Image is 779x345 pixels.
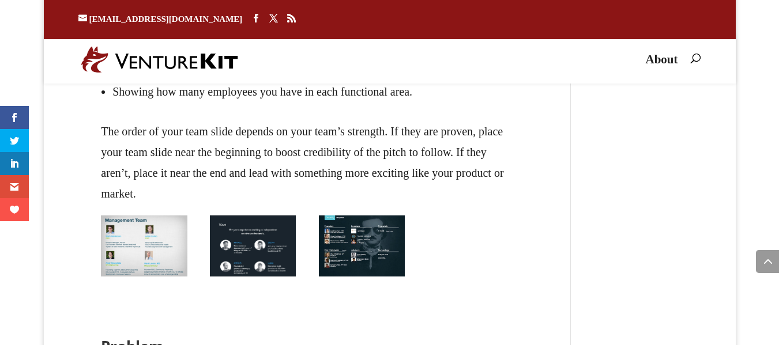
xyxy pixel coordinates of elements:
[101,215,187,276] img: Team slide from Breakthrough's fundraising pitch deck
[101,121,514,204] p: The order of your team slide depends on your team’s strength. If they are proven, place your team...
[81,46,238,73] img: VentureKit
[78,14,243,24] a: [EMAIL_ADDRESS][DOMAIN_NAME]
[210,215,296,276] img: Team slide from Crew's fundraising pitch deck
[112,75,514,108] li: Showing how many employees you have in each functional area.
[645,55,678,75] a: About
[319,215,405,276] img: Team slide from Contently's fundraising pitch deck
